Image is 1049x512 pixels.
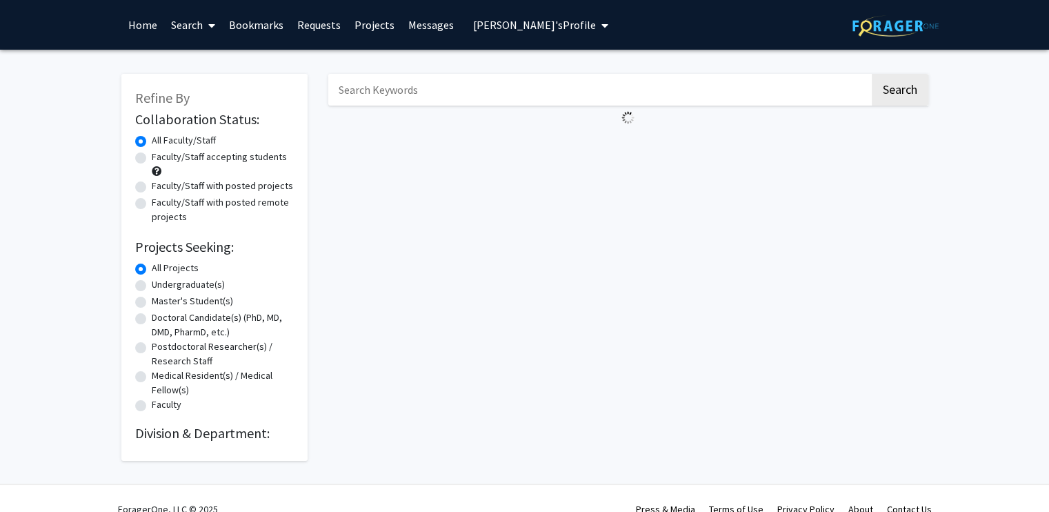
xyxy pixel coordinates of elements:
a: Messages [401,1,461,49]
span: Refine By [135,89,190,106]
label: Undergraduate(s) [152,277,225,292]
label: Medical Resident(s) / Medical Fellow(s) [152,368,294,397]
label: Faculty/Staff with posted remote projects [152,195,294,224]
a: Requests [290,1,348,49]
label: Faculty/Staff with posted projects [152,179,293,193]
img: ForagerOne Logo [852,15,939,37]
input: Search Keywords [328,74,870,106]
span: [PERSON_NAME]'s Profile [473,18,596,32]
button: Search [872,74,928,106]
label: All Faculty/Staff [152,133,216,148]
a: Bookmarks [222,1,290,49]
label: Master's Student(s) [152,294,233,308]
label: Doctoral Candidate(s) (PhD, MD, DMD, PharmD, etc.) [152,311,294,339]
h2: Projects Seeking: [135,239,294,255]
a: Search [164,1,222,49]
img: Loading [616,106,640,130]
label: Postdoctoral Researcher(s) / Research Staff [152,339,294,368]
h2: Division & Department: [135,425,294,442]
h2: Collaboration Status: [135,111,294,128]
label: All Projects [152,261,199,275]
a: Projects [348,1,401,49]
nav: Page navigation [328,130,928,161]
label: Faculty [152,397,181,412]
label: Faculty/Staff accepting students [152,150,287,164]
a: Home [121,1,164,49]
